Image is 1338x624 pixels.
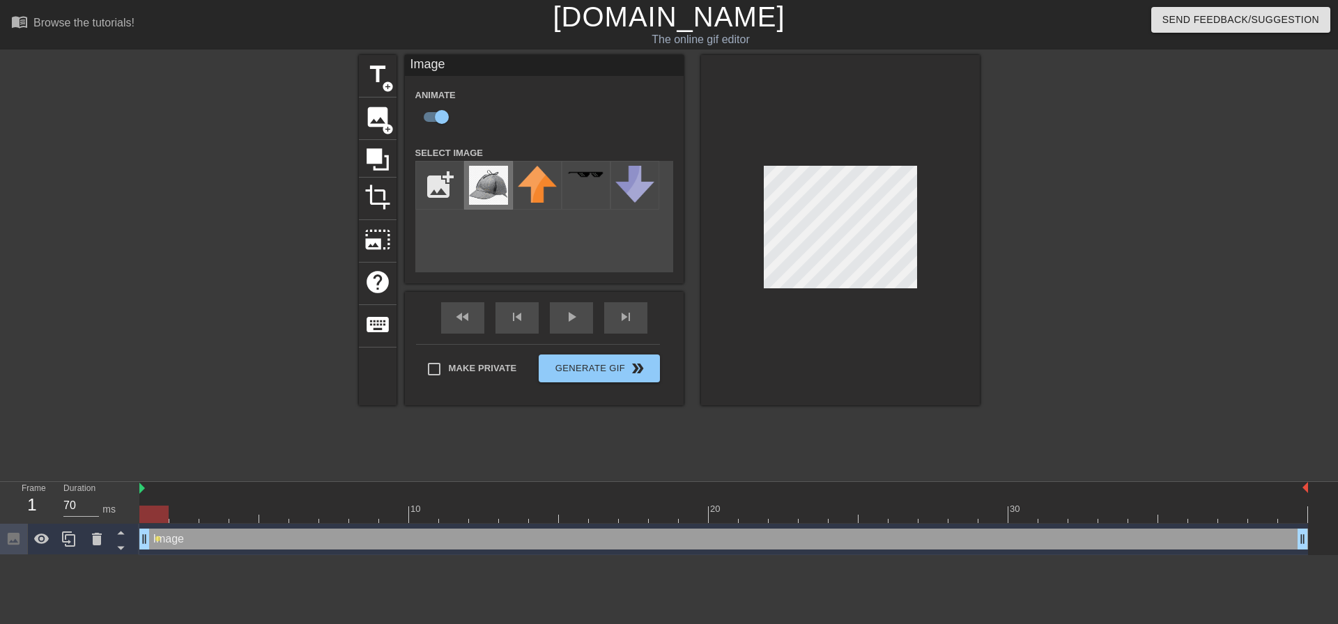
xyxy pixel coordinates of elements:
[11,13,28,30] span: menu_book
[415,146,484,160] label: Select Image
[364,226,391,253] span: photo_size_select_large
[615,166,654,203] img: downvote.png
[544,360,654,377] span: Generate Gif
[382,81,394,93] span: add_circle
[137,532,151,546] span: drag_handle
[364,311,391,338] span: keyboard
[518,166,557,203] img: upvote.png
[364,104,391,130] span: image
[1162,11,1319,29] span: Send Feedback/Suggestion
[11,13,134,35] a: Browse the tutorials!
[617,309,634,325] span: skip_next
[710,502,723,516] div: 20
[539,354,659,382] button: Generate Gif
[364,61,391,88] span: title
[415,88,456,102] label: Animate
[22,492,43,517] div: 1
[410,502,423,516] div: 10
[553,1,785,32] a: [DOMAIN_NAME]
[405,55,684,76] div: Image
[1302,482,1308,493] img: bound-end.png
[509,309,525,325] span: skip_previous
[1295,532,1309,546] span: drag_handle
[454,309,471,325] span: fast_rewind
[364,184,391,210] span: crop
[1151,7,1330,33] button: Send Feedback/Suggestion
[11,482,53,522] div: Frame
[449,361,517,375] span: Make Private
[63,485,95,493] label: Duration
[364,269,391,295] span: help
[1010,502,1022,516] div: 30
[453,31,948,48] div: The online gif editor
[469,166,508,205] img: tL2om-sherlock-holmes-.jpg
[102,502,116,517] div: ms
[629,360,646,377] span: double_arrow
[382,123,394,135] span: add_circle
[33,17,134,29] div: Browse the tutorials!
[155,536,161,542] span: lens
[567,171,606,178] img: deal-with-it.png
[563,309,580,325] span: play_arrow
